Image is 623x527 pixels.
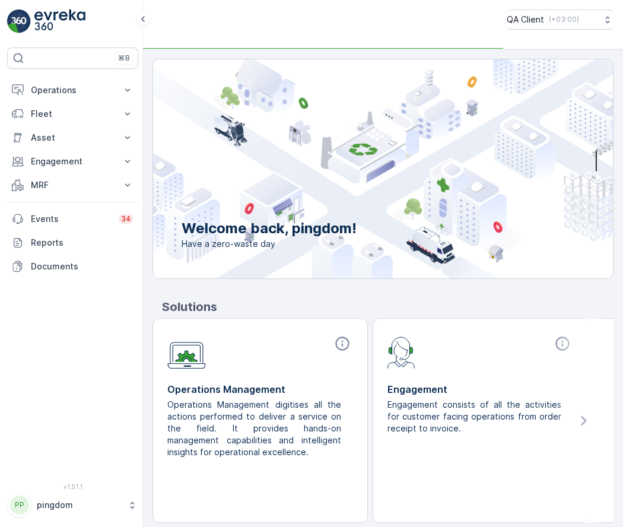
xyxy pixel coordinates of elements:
p: Operations Management digitises all the actions performed to deliver a service on the field. It p... [167,399,344,458]
p: Documents [31,261,133,272]
p: Asset [31,132,115,144]
img: module-icon [387,335,415,369]
p: Fleet [31,108,115,120]
img: logo_light-DOdMpM7g.png [34,9,85,33]
button: MRF [7,173,138,197]
button: Fleet [7,102,138,126]
span: Have a zero-waste day [182,238,357,250]
p: Engagement [31,155,115,167]
a: Events34 [7,207,138,231]
button: Engagement [7,150,138,173]
button: PPpingdom [7,493,138,518]
p: Solutions [162,298,614,316]
p: 34 [121,214,131,224]
p: Engagement [387,382,573,396]
p: Events [31,213,112,225]
a: Reports [7,231,138,255]
a: Documents [7,255,138,278]
div: PP [10,496,29,515]
button: Operations [7,78,138,102]
p: Engagement consists of all the activities for customer facing operations from order receipt to in... [387,399,564,434]
span: v 1.51.1 [7,483,138,490]
p: Welcome back, pingdom! [182,219,357,238]
button: QA Client(+03:00) [507,9,614,30]
p: pingdom [37,499,122,511]
p: Operations [31,84,115,96]
img: module-icon [167,335,206,369]
img: city illustration [100,59,613,278]
p: Operations Management [167,382,353,396]
img: logo [7,9,31,33]
button: Asset [7,126,138,150]
p: MRF [31,179,115,191]
p: ⌘B [118,53,130,63]
p: QA Client [507,14,544,26]
p: Reports [31,237,133,249]
p: ( +03:00 ) [549,15,579,24]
